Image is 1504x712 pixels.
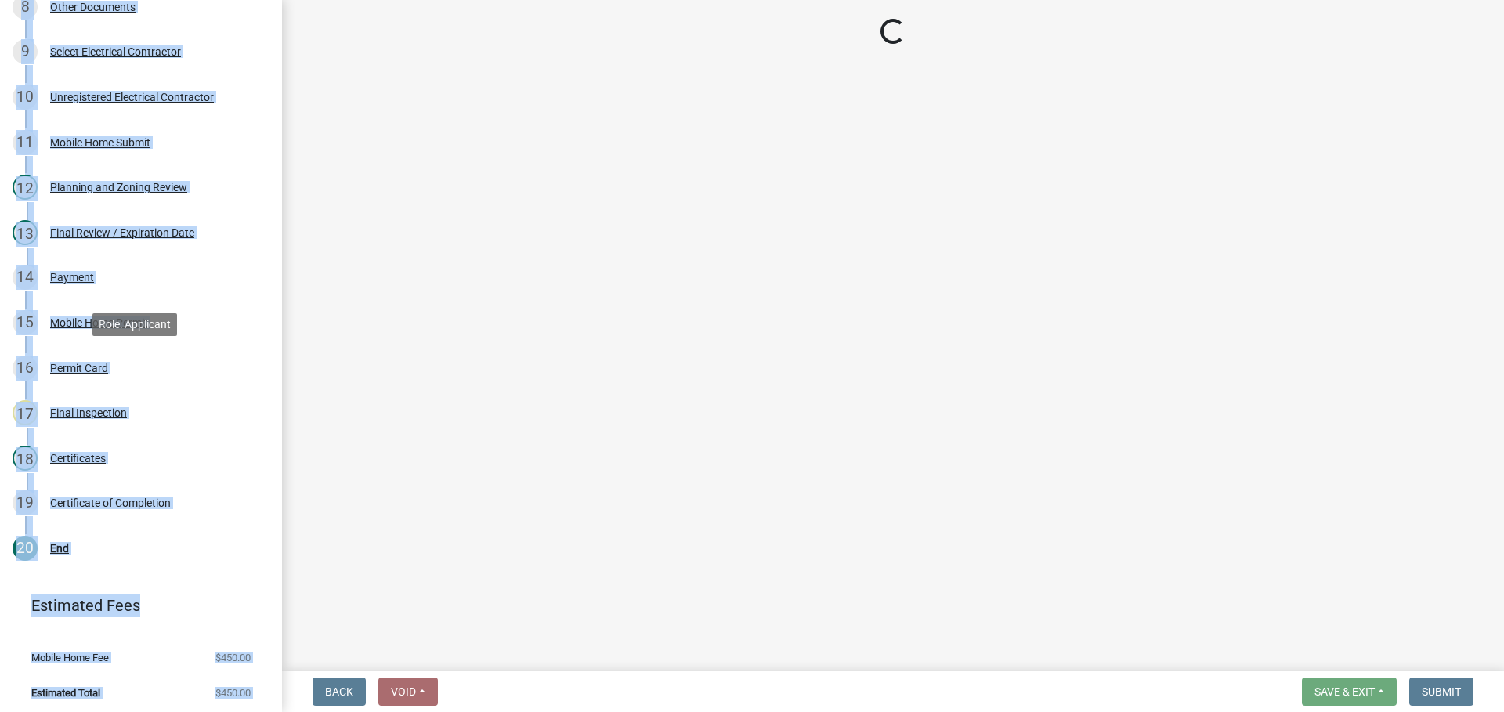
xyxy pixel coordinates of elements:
span: Save & Exit [1314,685,1375,698]
span: $450.00 [215,652,251,663]
div: 13 [13,220,38,245]
span: Back [325,685,353,698]
button: Save & Exit [1302,678,1397,706]
div: End [50,543,69,554]
div: 20 [13,536,38,561]
button: Back [313,678,366,706]
div: Certificates [50,453,106,464]
span: Estimated Total [31,688,100,698]
div: 16 [13,356,38,381]
div: 14 [13,265,38,290]
div: Payment [50,272,94,283]
div: Certificate of Completion [50,497,171,508]
div: Other Documents [50,2,136,13]
button: Submit [1409,678,1473,706]
div: 9 [13,39,38,64]
div: 10 [13,85,38,110]
span: Submit [1422,685,1461,698]
div: 18 [13,446,38,471]
div: Mobile Home Submit [50,137,150,148]
div: Final Inspection [50,407,127,418]
span: $450.00 [215,688,251,698]
div: 12 [13,175,38,200]
div: 11 [13,130,38,155]
span: Mobile Home Fee [31,652,109,663]
div: Select Electrical Contractor [50,46,181,57]
div: 19 [13,490,38,515]
div: Permit Card [50,363,108,374]
div: Role: Applicant [92,313,177,336]
div: Unregistered Electrical Contractor [50,92,214,103]
div: Mobile Home Permit [50,317,148,328]
div: 17 [13,400,38,425]
span: Void [391,685,416,698]
button: Void [378,678,438,706]
a: Estimated Fees [13,590,257,621]
div: Planning and Zoning Review [50,182,187,193]
div: Final Review / Expiration Date [50,227,194,238]
div: 15 [13,310,38,335]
